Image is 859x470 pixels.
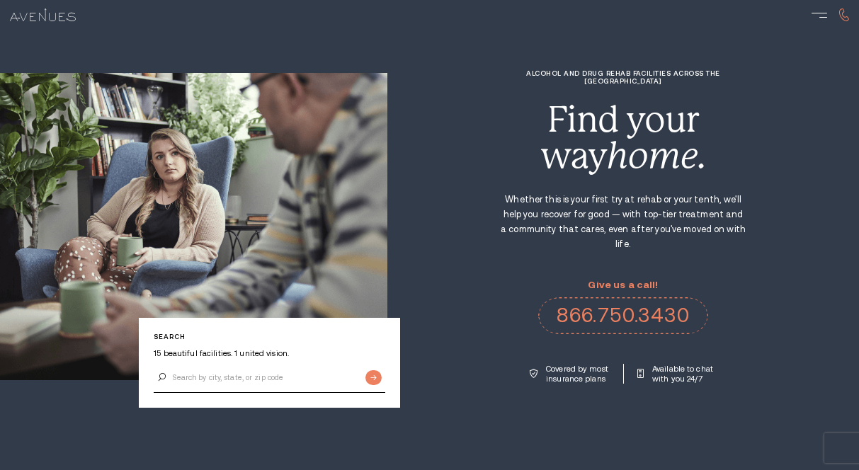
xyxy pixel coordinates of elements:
[538,297,708,334] a: 866.750.3430
[154,348,385,358] p: 15 beautiful facilities. 1 united vision.
[499,193,747,252] p: Whether this is your first try at rehab or your tenth, we'll help you recover for good — with top...
[154,333,385,340] p: Search
[652,364,717,384] p: Available to chat with you 24/7
[607,135,706,176] i: home.
[499,69,747,85] h1: Alcohol and Drug Rehab Facilities across the [GEOGRAPHIC_DATA]
[154,363,385,393] input: Search by city, state, or zip code
[499,102,747,173] div: Find your way
[546,364,610,384] p: Covered by most insurance plans
[530,364,610,384] a: Covered by most insurance plans
[538,280,708,290] p: Give us a call!
[365,370,382,385] input: Submit
[637,364,717,384] a: Available to chat with you 24/7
